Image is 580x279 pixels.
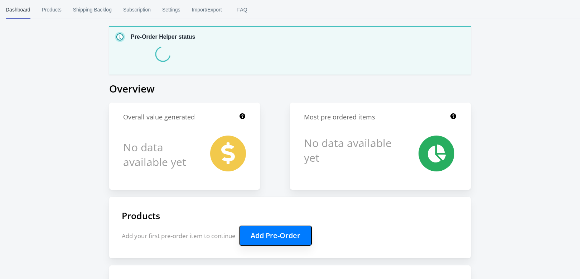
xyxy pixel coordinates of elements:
[6,0,30,19] span: Dashboard
[42,0,62,19] span: Products
[123,0,151,19] span: Subscription
[131,33,195,41] p: Pre-Order Helper status
[123,113,195,122] h1: Overall value generated
[233,0,251,19] span: FAQ
[162,0,180,19] span: Settings
[192,0,222,19] span: Import/Export
[122,226,458,246] p: Add your first pre-order item to continue
[304,136,393,165] h1: No data available yet
[304,113,375,122] h1: Most pre ordered items
[123,136,195,173] h1: No data available yet
[73,0,112,19] span: Shipping Backlog
[109,82,471,95] h1: Overview
[239,226,312,246] button: Add Pre-Order
[122,209,458,222] h1: Products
